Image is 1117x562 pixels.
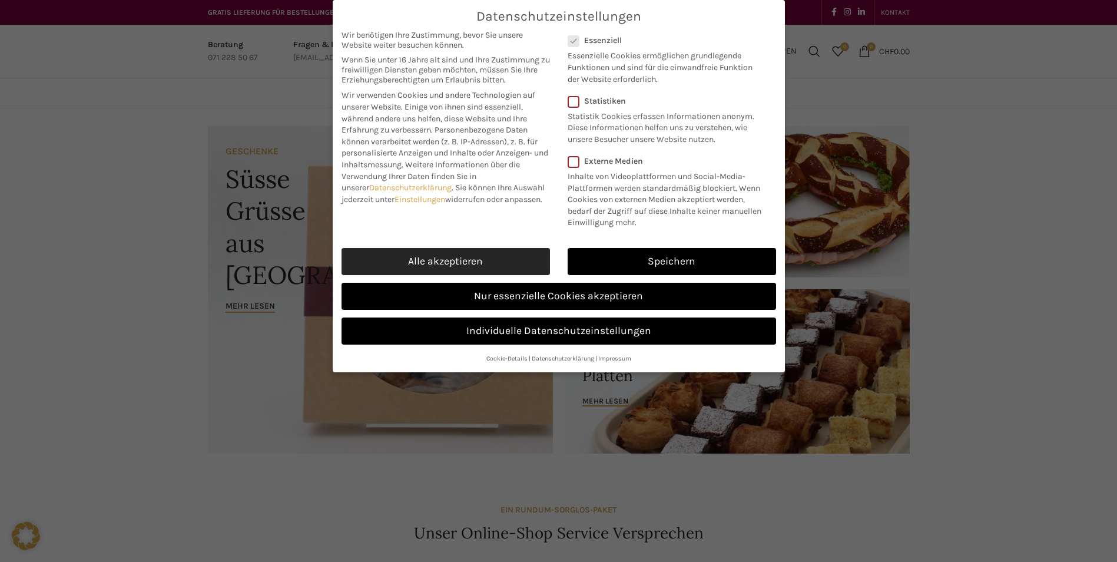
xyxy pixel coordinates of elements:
a: Individuelle Datenschutzeinstellungen [342,318,776,345]
span: Personenbezogene Daten können verarbeitet werden (z. B. IP-Adressen), z. B. für personalisierte A... [342,125,548,170]
span: Wir benötigen Ihre Zustimmung, bevor Sie unsere Website weiter besuchen können. [342,30,550,50]
p: Statistik Cookies erfassen Informationen anonym. Diese Informationen helfen uns zu verstehen, wie... [568,106,761,146]
span: Sie können Ihre Auswahl jederzeit unter widerrufen oder anpassen. [342,183,545,204]
span: Wenn Sie unter 16 Jahre alt sind und Ihre Zustimmung zu freiwilligen Diensten geben möchten, müss... [342,55,550,85]
span: Wir verwenden Cookies und andere Technologien auf unserer Website. Einige von ihnen sind essenzie... [342,90,535,135]
a: Nur essenzielle Cookies akzeptieren [342,283,776,310]
p: Essenzielle Cookies ermöglichen grundlegende Funktionen und sind für die einwandfreie Funktion de... [568,45,761,85]
span: Datenschutzeinstellungen [476,9,641,24]
a: Impressum [598,355,631,362]
a: Datenschutzerklärung [532,355,594,362]
a: Cookie-Details [486,355,528,362]
a: Speichern [568,248,776,275]
a: Alle akzeptieren [342,248,550,275]
label: Essenziell [568,35,761,45]
span: Weitere Informationen über die Verwendung Ihrer Daten finden Sie in unserer . [342,160,520,193]
a: Datenschutzerklärung [369,183,452,193]
label: Statistiken [568,96,761,106]
p: Inhalte von Videoplattformen und Social-Media-Plattformen werden standardmäßig blockiert. Wenn Co... [568,166,768,229]
label: Externe Medien [568,156,768,166]
a: Einstellungen [395,194,445,204]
